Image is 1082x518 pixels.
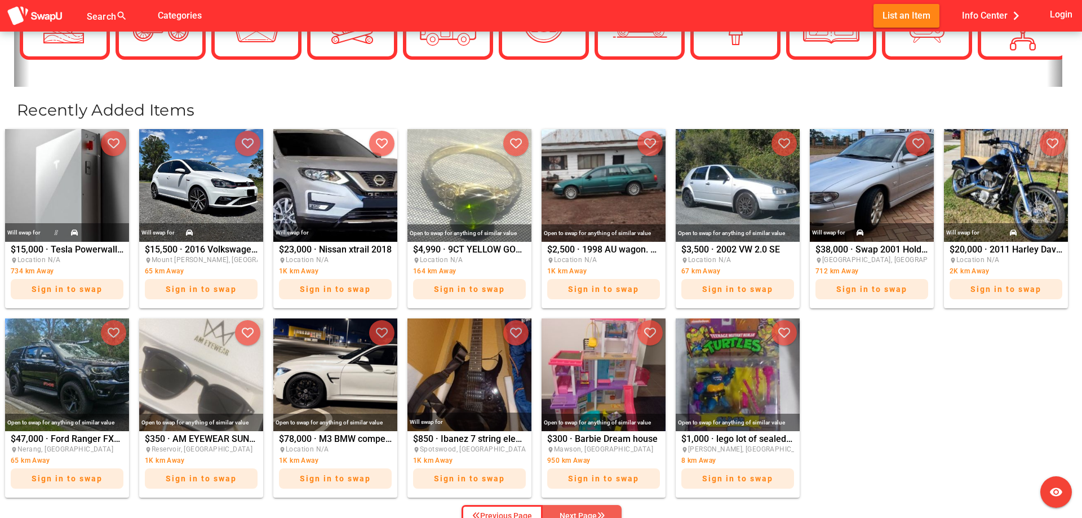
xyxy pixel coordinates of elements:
div: $300 · Barbie Dream house [547,435,660,494]
span: Location N/A [17,256,61,264]
img: miskeionline%40gmail.com%2Fdd92566e-ae09-42b1-a5b6-af37fc1e71dd%2F175229216920250413_114931.jpg [5,318,129,431]
img: josip%40bigpond.com%2F0905de4d-b7d8-4600-98da-4b1551533414%2F1754214501IMG_5923.jpeg [5,129,129,242]
span: Reservoir, [GEOGRAPHIC_DATA] [152,445,252,453]
span: 1K km Away [547,267,587,275]
span: 712 km Away [815,267,858,275]
a: Open to swap for anything of similar value$350 · AM EYEWEAR SUNGLASSESReservoir, [GEOGRAPHIC_DATA... [136,318,266,498]
span: 67 km Away [681,267,720,275]
a: Open to swap for anything of similar value$2,500 · 1998 AU wagon. Reg till [DATE].Location N/A1K ... [539,129,668,308]
span: Info Center [962,6,1025,25]
div: Open to swap for anything of similar value [273,414,397,431]
div: $1,000 · lego lot of sealed boxes and pokemon cards [681,435,794,494]
span: 950 km Away [547,457,590,464]
div: $3,500 · 2002 VW 2.0 SE [681,245,794,305]
i: place [413,446,420,453]
div: $47,000 · Ford Ranger FX4 2020 3.2l [11,435,123,494]
div: Will swap for [7,227,41,239]
span: 65 km Away [145,267,184,275]
i: place [547,257,554,264]
div: Will swap for [946,227,979,239]
span: Sign in to swap [434,474,505,483]
a: Categories [149,10,211,20]
span: Login [1050,7,1072,22]
i: place [815,257,822,264]
span: Location N/A [688,256,731,264]
span: 1K km Away [279,267,318,275]
a: Will swap for$23,000 · Nissan xtrail 2018Location N/A1K km AwaySign in to swap [270,129,400,308]
div: Will swap for [141,227,175,239]
span: 2K km Away [950,267,989,275]
span: Location N/A [554,256,597,264]
img: lenpen46%40gmail.com%2F058868ae-9134-4d74-8ab5-23f11f449c9e%2F1752829854IMG_1719.jpeg [810,129,934,242]
i: place [279,446,286,453]
span: Sign in to swap [568,285,639,294]
i: place [547,446,554,453]
span: Sign in to swap [166,474,237,483]
span: Sign in to swap [166,285,237,294]
span: 164 km Away [413,267,456,275]
img: nicholas.robertson%2Bfacebook%40swapu.com.au%2F1418350635863849%2F1418350635863849-photo-0.jpg [139,129,263,242]
div: Open to swap for anything of similar value [5,414,129,431]
span: List an Item [883,8,930,23]
span: 8 km Away [681,457,716,464]
span: 1K km Away [145,457,184,464]
i: false [141,9,154,23]
i: place [11,446,17,453]
span: 734 km Away [11,267,54,275]
a: Open to swap for anything of similar value$4,990 · 9CT YELLOW GOLD WITH VALUATIONLocation N/A164 ... [405,129,534,308]
a: Will swap for$20,000 · 2011 Harley Davidson Softail Standard 1584Location N/A2K km AwaySign in to... [941,129,1071,308]
button: Info Center [953,4,1034,27]
div: Open to swap for anything of similar value [542,224,666,242]
div: Open to swap for anything of similar value [139,414,263,431]
div: Open to swap for anything of similar value [407,224,531,242]
a: Open to swap for anything of similar value$300 · Barbie Dream houseMawson, [GEOGRAPHIC_DATA]950 k... [539,318,668,498]
a: Open to swap for anything of similar value$47,000 · Ford Ranger FX4 2020 3.2lNerang, [GEOGRAPHIC_... [2,318,132,498]
a: Open to swap for anything of similar value$78,000 · M3 BMW competitionLocation N/A1K km AwaySign ... [270,318,400,498]
button: Login [1048,4,1075,25]
div: Will swap for [276,227,309,239]
img: sxehsv%40gmail.com%2Fa7f5c01f-34de-44c6-81d0-78b3619cf552%2F17522124051000001367.png [273,318,397,431]
span: 65 km Away [11,457,50,464]
span: Location N/A [286,256,329,264]
div: $850 · Ibanez 7 string electric guitar + [PERSON_NAME] microcube amp [413,435,526,494]
span: Sign in to swap [300,285,371,294]
span: Nerang, [GEOGRAPHIC_DATA] [17,445,113,453]
div: $78,000 · M3 BMW competition [279,435,392,494]
span: Sign in to swap [836,285,907,294]
span: Sign in to swap [970,285,1041,294]
div: $2,500 · 1998 AU wagon. Reg till [DATE]. [547,245,660,305]
span: Mount [PERSON_NAME], [GEOGRAPHIC_DATA] [152,256,300,264]
div: $23,000 · Nissan xtrail 2018 [279,245,392,305]
span: Location N/A [286,445,329,453]
i: place [681,257,688,264]
span: Spotswood, [GEOGRAPHIC_DATA] [420,445,528,453]
span: Sign in to swap [434,285,505,294]
a: Open to swap for anything of similar value$3,500 · 2002 VW 2.0 SELocation N/A67 km AwaySign in to... [673,129,802,308]
a: Will swap for$850 · Ibanez 7 string electric guitar + [PERSON_NAME] microcube ampSpotswood, [GEOG... [405,318,534,498]
button: Categories [149,4,211,27]
a: Open to swap for anything of similar value$1,000 · lego lot of sealed boxes and pokemon cards[PER... [673,318,802,498]
div: $15,500 · 2016 Volkswagen Polo [145,245,258,305]
img: itssunday0%40mail.com%2Fb0b1ce84-0d8a-42b4-8953-d61a0a129e9e%2F1752222482175222238657590805455822... [139,318,263,431]
div: $4,990 · 9CT YELLOW GOLD WITH VALUATION [413,245,526,305]
span: Sign in to swap [32,474,103,483]
span: Recently Added Items [17,100,194,119]
div: $15,000 · Tesla Powerwall 3 solar battery [11,245,123,305]
div: Open to swap for anything of similar value [542,414,666,431]
span: Location N/A [420,256,463,264]
div: $350 · AM EYEWEAR SUNGLASSES [145,435,258,494]
span: Sign in to swap [568,474,639,483]
span: Sign in to swap [300,474,371,483]
div: $20,000 · 2011 Harley Davidson Softail Standard 1584 [950,245,1062,305]
i: place [279,257,286,264]
i: place [145,446,152,453]
div: Will swap for [812,227,845,239]
span: [GEOGRAPHIC_DATA], [GEOGRAPHIC_DATA] [822,256,963,264]
img: mcgabi%40live.com.au%2F65a452d9-7850-4114-9264-8f23159aab15%2F1751886335IMG_20250701_152124.jpg [542,318,666,431]
img: shazaikaijin%40gmail.com%2Fba9b4cbb-4ebd-416d-a7a6-b5bad3c63f0b%2F1752067453IMG_20250624_180838.jpg [407,318,531,431]
span: Sign in to swap [702,285,773,294]
a: Will swap for$15,500 · 2016 Volkswagen PoloMount [PERSON_NAME], [GEOGRAPHIC_DATA]65 km AwaySign i... [136,129,266,308]
i: chevron_right [1008,7,1025,24]
button: List an Item [873,4,939,27]
span: Sign in to swap [32,285,103,294]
